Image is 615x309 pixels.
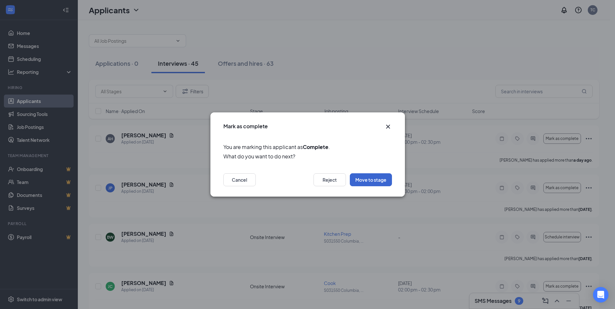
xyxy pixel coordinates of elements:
button: Close [384,123,392,131]
h3: Mark as complete [223,123,268,130]
span: You are marking this applicant as . [223,143,392,151]
b: Complete [303,143,328,150]
div: Open Intercom Messenger [593,287,609,303]
svg: Cross [384,123,392,131]
button: Cancel [223,173,256,186]
button: Move to stage [350,173,392,186]
button: Reject [313,173,346,186]
span: What do you want to do next? [223,152,392,160]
